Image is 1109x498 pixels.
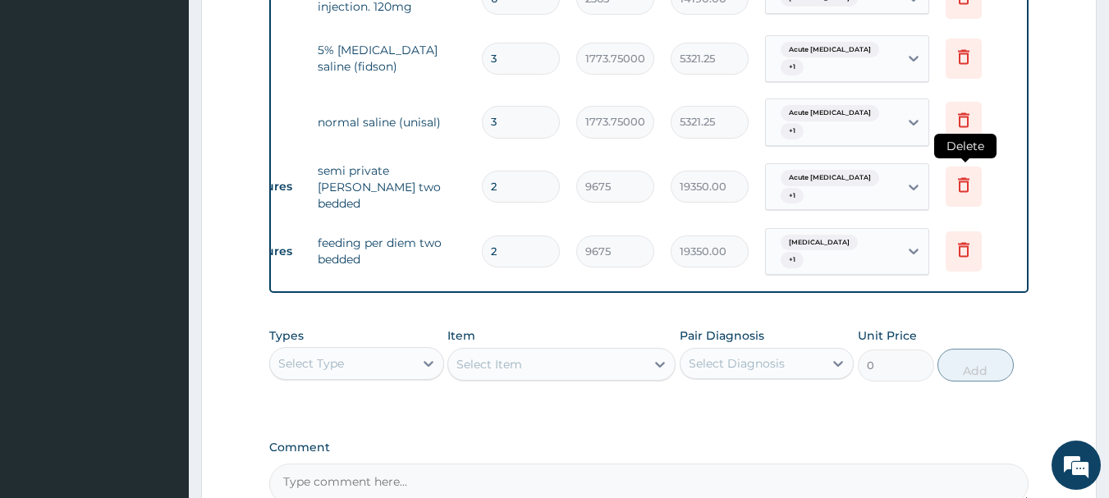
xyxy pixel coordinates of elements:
div: Select Type [278,355,344,372]
span: [MEDICAL_DATA] [781,235,858,251]
label: Unit Price [858,327,917,344]
img: d_794563401_company_1708531726252_794563401 [30,82,66,123]
span: + 1 [781,123,804,139]
label: Item [447,327,475,344]
div: Minimize live chat window [269,8,309,48]
span: + 1 [781,188,804,204]
span: Acute [MEDICAL_DATA] [781,170,879,186]
span: + 1 [781,59,804,75]
div: Chat with us now [85,92,276,113]
td: 5% [MEDICAL_DATA] saline (fidson) [309,34,474,83]
div: Select Diagnosis [689,355,785,372]
span: We're online! [95,146,227,312]
button: Add [937,349,1014,381]
td: feeding per diem two bedded [309,226,474,276]
label: Types [269,329,304,343]
td: normal saline (unisal) [309,106,474,139]
td: semi private [PERSON_NAME] two bedded [309,154,474,220]
span: Delete [934,134,997,158]
span: Acute [MEDICAL_DATA] [781,105,879,121]
label: Comment [269,441,1029,455]
span: Acute [MEDICAL_DATA] [781,42,879,58]
textarea: Type your message and hit 'Enter' [8,327,313,385]
label: Pair Diagnosis [680,327,764,344]
span: + 1 [781,252,804,268]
